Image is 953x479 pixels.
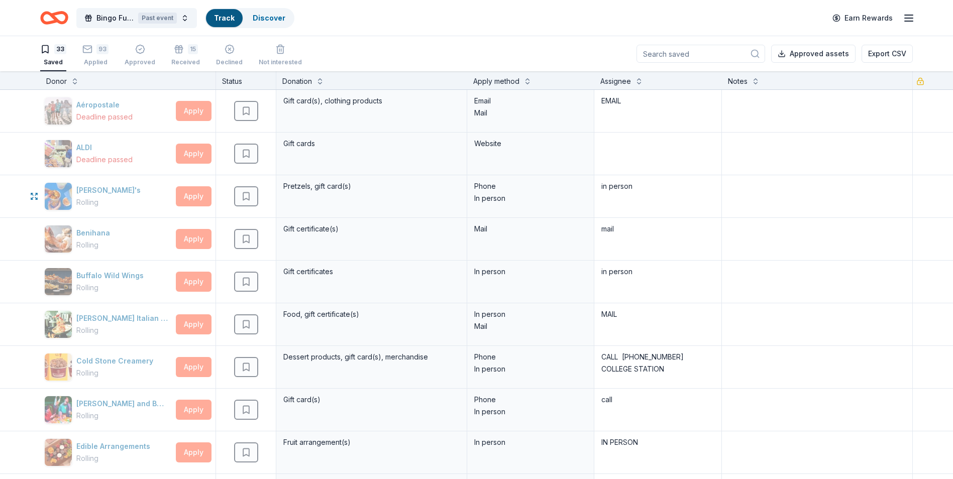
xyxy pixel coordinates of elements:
div: In person [474,192,587,204]
div: In person [474,266,587,278]
button: Bingo FundraiserPast event [76,8,197,28]
button: Not interested [259,40,302,71]
a: Home [40,6,68,30]
div: Gift certificates [282,265,461,279]
button: Declined [216,40,243,71]
div: In person [474,308,587,320]
div: In person [474,436,587,448]
textarea: in person [595,176,720,216]
div: Mail [474,320,587,332]
div: Food, gift certificate(s) [282,307,461,321]
div: Donor [46,75,67,87]
button: Approved assets [771,45,856,63]
a: Earn Rewards [826,9,899,27]
button: Image for Edible ArrangementsEdible ArrangementsRolling [44,438,172,466]
div: Phone [474,394,587,406]
div: Received [171,58,200,66]
textarea: CALL [PHONE_NUMBER] COLLEGE STATION [595,347,720,387]
div: Dessert products, gift card(s), merchandise [282,350,461,364]
a: Track [214,14,235,22]
div: Approved [125,58,155,66]
div: Phone [474,180,587,192]
button: 15Received [171,40,200,71]
button: Image for Carrabba's Italian Grill[PERSON_NAME] Italian GrillRolling [44,310,172,338]
div: Gift card(s), clothing products [282,94,461,108]
div: Declined [216,58,243,66]
div: 15 [188,44,198,54]
button: Approved [125,40,155,71]
div: Fruit arrangement(s) [282,435,461,449]
input: Search saved [637,45,765,63]
button: TrackDiscover [205,8,294,28]
div: 93 [96,44,109,54]
button: 93Applied [82,40,109,71]
div: Saved [40,58,66,66]
textarea: IN PERSON [595,432,720,472]
div: Gift cards [282,137,461,151]
div: Website [474,138,587,150]
div: In person [474,363,587,375]
div: Pretzels, gift card(s) [282,179,461,193]
div: Gift card(s) [282,393,461,407]
button: Image for Cold Stone CreameryCold Stone CreameryRolling [44,353,172,381]
div: 33 [54,44,66,54]
div: In person [474,406,587,418]
textarea: mail [595,219,720,259]
span: Bingo Fundraiser [96,12,134,24]
textarea: call [595,390,720,430]
textarea: MAIL [595,304,720,344]
textarea: in person [595,262,720,302]
button: Image for AéropostaleAéropostaleDeadline passed [44,97,172,125]
div: Email [474,95,587,107]
button: Image for Auntie Anne's [PERSON_NAME]'sRolling [44,182,172,210]
button: Image for ALDI ALDIDeadline passed [44,140,172,168]
div: Mail [474,107,587,119]
button: Image for Dave and Busters[PERSON_NAME] and BustersRolling [44,396,172,424]
button: Export CSV [862,45,913,63]
div: Not interested [259,58,302,66]
div: Gift certificate(s) [282,222,461,236]
a: Discover [253,14,285,22]
div: Notes [728,75,748,87]
div: Assignee [600,75,631,87]
button: Image for BenihanaBenihanaRolling [44,225,172,253]
div: Status [216,71,276,89]
textarea: EMAIL [595,91,720,131]
div: Applied [82,58,109,66]
div: Past event [138,13,177,24]
div: Donation [282,75,312,87]
button: Image for Buffalo Wild WingsBuffalo Wild WingsRolling [44,268,172,296]
div: Mail [474,223,587,235]
div: Phone [474,351,587,363]
button: 33Saved [40,40,66,71]
div: Apply method [473,75,519,87]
